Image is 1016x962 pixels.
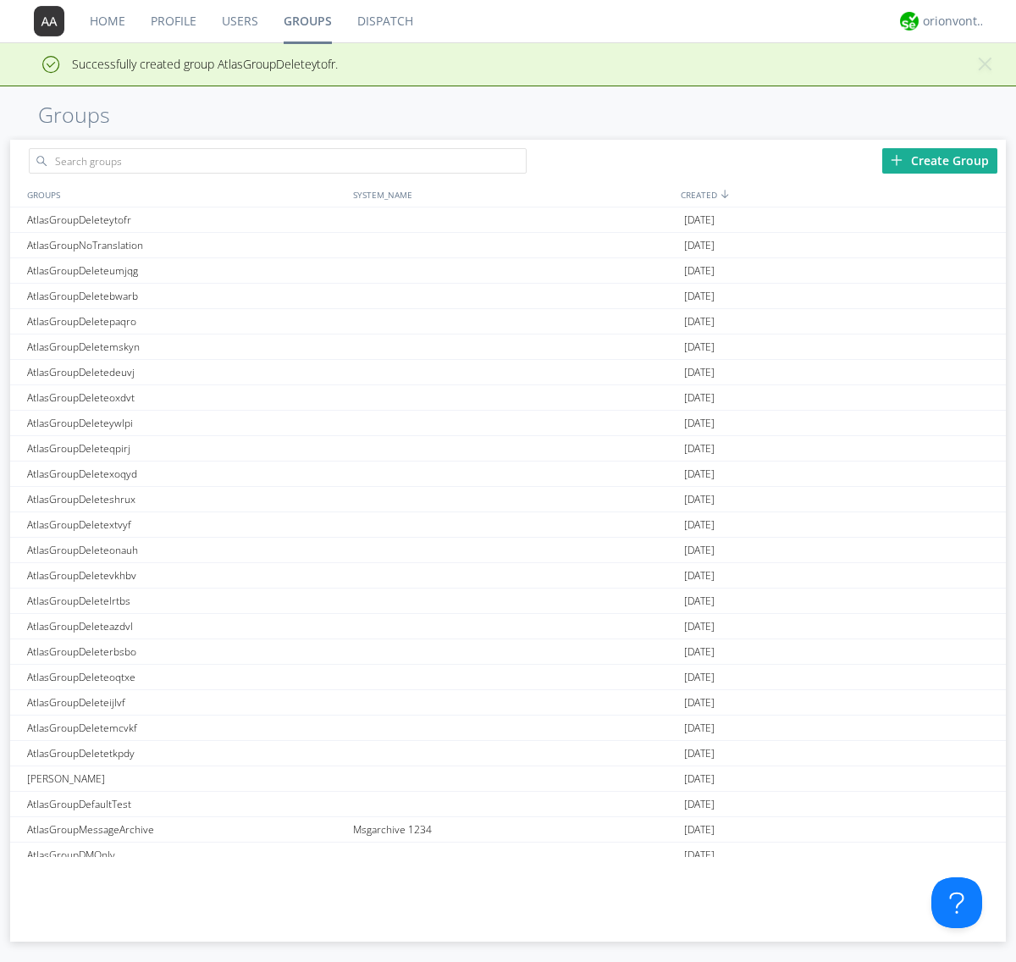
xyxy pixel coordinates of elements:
[684,589,715,614] span: [DATE]
[684,334,715,360] span: [DATE]
[923,13,986,30] div: orionvontas+atlas+automation+org2
[23,284,349,308] div: AtlasGroupDeletebwarb
[684,843,715,868] span: [DATE]
[684,792,715,817] span: [DATE]
[10,487,1006,512] a: AtlasGroupDeleteshrux[DATE]
[684,462,715,487] span: [DATE]
[891,154,903,166] img: plus.svg
[10,792,1006,817] a: AtlasGroupDefaultTest[DATE]
[23,436,349,461] div: AtlasGroupDeleteqpirj
[684,614,715,639] span: [DATE]
[10,843,1006,868] a: AtlasGroupDMOnly[DATE]
[684,690,715,716] span: [DATE]
[10,309,1006,334] a: AtlasGroupDeletepaqro[DATE]
[10,284,1006,309] a: AtlasGroupDeletebwarb[DATE]
[684,284,715,309] span: [DATE]
[23,741,349,766] div: AtlasGroupDeletetkpdy
[23,614,349,639] div: AtlasGroupDeleteazdvl
[10,817,1006,843] a: AtlasGroupMessageArchiveMsgarchive 1234[DATE]
[23,665,349,689] div: AtlasGroupDeleteoqtxe
[684,766,715,792] span: [DATE]
[23,182,345,207] div: GROUPS
[10,385,1006,411] a: AtlasGroupDeleteoxdvt[DATE]
[23,690,349,715] div: AtlasGroupDeleteijlvf
[23,487,349,511] div: AtlasGroupDeleteshrux
[684,360,715,385] span: [DATE]
[931,877,982,928] iframe: Toggle Customer Support
[684,512,715,538] span: [DATE]
[23,207,349,232] div: AtlasGroupDeleteytofr
[23,385,349,410] div: AtlasGroupDeleteoxdvt
[10,538,1006,563] a: AtlasGroupDeleteonauh[DATE]
[23,512,349,537] div: AtlasGroupDeletextvyf
[684,538,715,563] span: [DATE]
[684,258,715,284] span: [DATE]
[10,563,1006,589] a: AtlasGroupDeletevkhbv[DATE]
[684,817,715,843] span: [DATE]
[684,665,715,690] span: [DATE]
[23,233,349,257] div: AtlasGroupNoTranslation
[10,690,1006,716] a: AtlasGroupDeleteijlvf[DATE]
[684,309,715,334] span: [DATE]
[23,462,349,486] div: AtlasGroupDeletexoqyd
[10,716,1006,741] a: AtlasGroupDeletemcvkf[DATE]
[10,462,1006,487] a: AtlasGroupDeletexoqyd[DATE]
[882,148,997,174] div: Create Group
[13,56,338,72] span: Successfully created group AtlasGroupDeleteytofr.
[23,334,349,359] div: AtlasGroupDeletemskyn
[684,563,715,589] span: [DATE]
[10,614,1006,639] a: AtlasGroupDeleteazdvl[DATE]
[23,411,349,435] div: AtlasGroupDeleteywlpi
[23,563,349,588] div: AtlasGroupDeletevkhbv
[10,436,1006,462] a: AtlasGroupDeleteqpirj[DATE]
[10,741,1006,766] a: AtlasGroupDeletetkpdy[DATE]
[23,538,349,562] div: AtlasGroupDeleteonauh
[23,843,349,867] div: AtlasGroupDMOnly
[23,792,349,816] div: AtlasGroupDefaultTest
[34,6,64,36] img: 373638.png
[10,665,1006,690] a: AtlasGroupDeleteoqtxe[DATE]
[684,385,715,411] span: [DATE]
[10,360,1006,385] a: AtlasGroupDeletedeuvj[DATE]
[23,360,349,384] div: AtlasGroupDeletedeuvj
[29,148,527,174] input: Search groups
[10,766,1006,792] a: [PERSON_NAME][DATE]
[23,817,349,842] div: AtlasGroupMessageArchive
[10,334,1006,360] a: AtlasGroupDeletemskyn[DATE]
[10,233,1006,258] a: AtlasGroupNoTranslation[DATE]
[10,589,1006,614] a: AtlasGroupDeletelrtbs[DATE]
[900,12,919,30] img: 29d36aed6fa347d5a1537e7736e6aa13
[684,741,715,766] span: [DATE]
[684,639,715,665] span: [DATE]
[684,233,715,258] span: [DATE]
[23,258,349,283] div: AtlasGroupDeleteumjqg
[684,207,715,233] span: [DATE]
[676,182,1006,207] div: CREATED
[10,411,1006,436] a: AtlasGroupDeleteywlpi[DATE]
[10,258,1006,284] a: AtlasGroupDeleteumjqg[DATE]
[23,716,349,740] div: AtlasGroupDeletemcvkf
[349,182,676,207] div: SYSTEM_NAME
[23,589,349,613] div: AtlasGroupDeletelrtbs
[10,207,1006,233] a: AtlasGroupDeleteytofr[DATE]
[349,817,680,842] div: Msgarchive 1234
[684,436,715,462] span: [DATE]
[23,309,349,334] div: AtlasGroupDeletepaqro
[684,487,715,512] span: [DATE]
[684,716,715,741] span: [DATE]
[23,639,349,664] div: AtlasGroupDeleterbsbo
[684,411,715,436] span: [DATE]
[10,512,1006,538] a: AtlasGroupDeletextvyf[DATE]
[10,639,1006,665] a: AtlasGroupDeleterbsbo[DATE]
[23,766,349,791] div: [PERSON_NAME]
